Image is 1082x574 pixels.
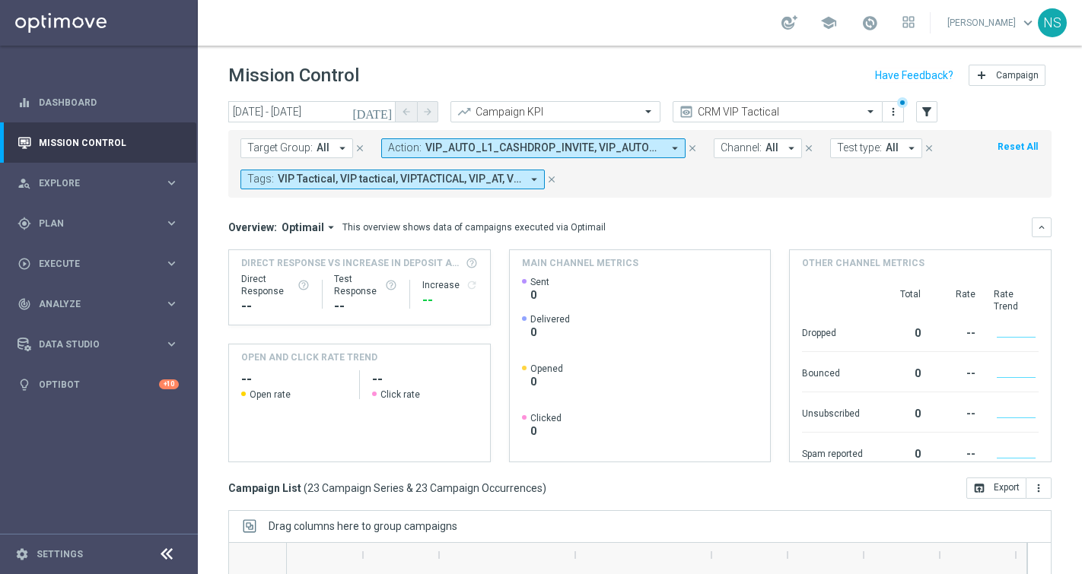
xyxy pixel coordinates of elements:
button: more_vert [1026,477,1052,499]
span: Click rate [380,388,420,401]
a: Mission Control [39,122,179,163]
div: gps_fixed Plan keyboard_arrow_right [17,217,180,230]
span: 0 [530,424,562,438]
button: Test type: All arrow_drop_down [830,138,922,158]
span: ( [304,481,307,495]
h2: -- [241,370,347,388]
button: Data Studio keyboard_arrow_right [17,338,180,350]
i: settings [15,547,29,561]
div: 0 [881,440,921,465]
button: arrow_forward [417,101,438,122]
i: play_circle_outline [18,257,31,271]
span: Test type: [837,141,882,154]
div: +10 [159,379,179,389]
div: Rate [939,288,975,312]
div: Mission Control [17,137,180,149]
a: Dashboard [39,82,179,122]
button: close [353,140,367,157]
span: Explore [39,179,164,188]
button: lightbulb Optibot +10 [17,379,180,391]
span: Channel: [721,141,762,154]
span: keyboard_arrow_down [1020,14,1036,31]
div: Explore [18,176,164,190]
i: close [355,143,365,154]
span: Clicked [530,412,562,424]
div: Dashboard [18,82,179,122]
div: -- [939,360,975,384]
div: NS [1038,8,1067,37]
div: Total [881,288,921,312]
button: Channel: All arrow_drop_down [714,138,802,158]
button: track_changes Analyze keyboard_arrow_right [17,298,180,310]
span: Drag columns here to group campaigns [269,520,457,532]
h3: Overview: [228,220,277,234]
i: arrow_drop_down [527,173,541,186]
ng-select: CRM VIP Tactical [673,101,883,122]
button: more_vert [886,103,901,121]
i: arrow_drop_down [324,220,338,234]
i: more_vert [1033,482,1045,494]
i: lightbulb [18,378,31,392]
span: 0 [530,375,563,388]
div: -- [939,400,975,424]
div: Test Response [334,273,397,297]
i: arrow_drop_down [668,141,682,155]
span: Campaign [996,70,1039,81]
i: person_search [18,176,31,190]
i: arrow_drop_down [336,141,349,155]
i: keyboard_arrow_right [164,176,179,190]
button: arrow_back [396,101,417,122]
span: Plan [39,219,164,228]
div: Direct Response [241,273,310,297]
button: Optimail arrow_drop_down [277,220,342,234]
div: 0 [881,360,921,384]
button: Reset All [996,138,1039,155]
span: VIP_AUTO_L1_CASHDROP_INVITE, VIP_AUTO_L2_CASHDROP_INVITE, VIP_AUTO_L3_CASHDROP_INVITE, VIP_AUTO_L... [425,141,662,154]
span: Execute [39,259,164,268]
i: arrow_back [401,106,412,117]
i: arrow_forward [422,106,433,117]
i: close [687,143,698,154]
div: Optibot [18,364,179,404]
button: equalizer Dashboard [17,97,180,109]
a: Optibot [39,364,159,404]
i: arrow_drop_down [905,141,918,155]
button: close [802,140,816,157]
span: VIP Tactical, VIP tactical, VIPTACTICAL, VIP_AT, VIP_DE, Vip Tac, Vip Tactical, vip tactical [278,173,521,186]
div: Data Studio [18,338,164,351]
button: add Campaign [969,65,1045,86]
h4: Other channel metrics [802,256,924,270]
i: close [804,143,814,154]
button: person_search Explore keyboard_arrow_right [17,177,180,189]
div: Dropped [802,319,863,344]
i: keyboard_arrow_right [164,337,179,351]
div: Analyze [18,297,164,311]
button: play_circle_outline Execute keyboard_arrow_right [17,258,180,270]
div: 0 [881,400,921,424]
span: Open rate [250,388,291,401]
button: Target Group: All arrow_drop_down [240,138,353,158]
button: refresh [466,279,478,291]
a: Settings [37,550,83,559]
span: Analyze [39,300,164,309]
i: [DATE] [352,105,393,119]
i: keyboard_arrow_right [164,216,179,230]
button: Action: VIP_AUTO_L1_CASHDROP_INVITE, VIP_AUTO_L2_CASHDROP_INVITE, VIP_AUTO_L3_CASHDROP_INVITE, VI... [381,138,686,158]
i: track_changes [18,297,31,311]
button: Tags: VIP Tactical, VIP tactical, VIPTACTICAL, VIP_AT, VIP_DE, Vip Tac, Vip Tactical, vip tactica... [240,170,545,189]
span: Data Studio [39,340,164,349]
div: -- [939,440,975,465]
i: close [546,174,557,185]
i: keyboard_arrow_right [164,297,179,311]
i: close [924,143,934,154]
i: add [975,69,988,81]
span: school [820,14,837,31]
div: -- [334,297,397,316]
i: preview [679,104,694,119]
button: open_in_browser Export [966,477,1026,499]
div: There are unsaved changes [897,97,908,108]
